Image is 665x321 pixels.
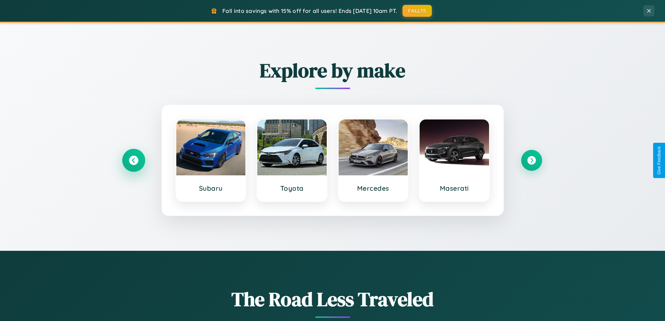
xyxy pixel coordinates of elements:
[264,184,320,192] h3: Toyota
[657,146,662,175] div: Give Feedback
[402,5,432,17] button: FALL15
[346,184,401,192] h3: Mercedes
[183,184,239,192] h3: Subaru
[123,286,542,313] h1: The Road Less Traveled
[427,184,482,192] h3: Maserati
[123,57,542,84] h2: Explore by make
[222,7,397,14] span: Fall into savings with 15% off for all users! Ends [DATE] 10am PT.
